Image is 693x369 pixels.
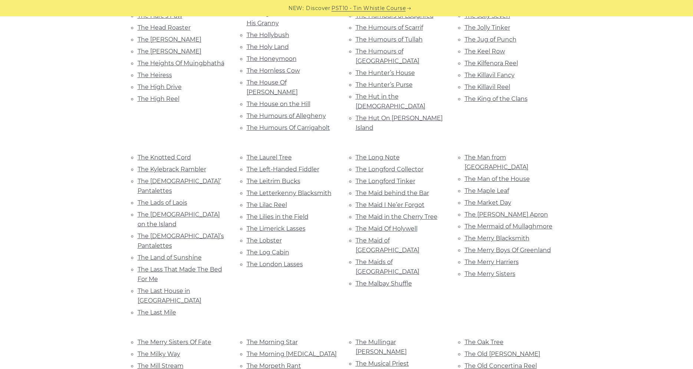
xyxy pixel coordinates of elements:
a: The Malbay Shuffle [356,280,412,287]
a: The Heiress [138,72,172,79]
a: The Mullingar [PERSON_NAME] [356,339,407,355]
a: The House on the Hill [247,101,310,108]
a: The Kylebrack Rambler [138,166,206,173]
span: Discover [306,4,330,13]
a: The Merry Harriers [465,258,519,266]
a: The High Drive [138,83,182,90]
a: The Maid I Ne’er Forgot [356,201,425,208]
a: The Maple Leaf [465,187,509,194]
a: The Humours of Scarrif [356,24,423,31]
a: The Humours Of Carrigaholt [247,124,330,131]
a: The Merry Sisters [465,270,515,277]
a: The Heights Of Muingbhathá [138,60,224,67]
a: The House Of [PERSON_NAME] [247,79,298,96]
a: The [PERSON_NAME] [138,36,201,43]
a: The [DEMOGRAPHIC_DATA]’s Pantalettes [138,233,224,249]
a: The Mermaid of Mullaghmore [465,223,552,230]
a: The Hut On [PERSON_NAME] Island [356,115,443,131]
a: The Left-Handed Fiddler [247,166,319,173]
a: The Knotted Cord [138,154,191,161]
a: The Musical Priest [356,360,409,367]
a: The Last House in [GEOGRAPHIC_DATA] [138,287,201,304]
a: PST10 - Tin Whistle Course [331,4,406,13]
a: The Maid of [GEOGRAPHIC_DATA] [356,237,419,254]
a: The Hunter’s House [356,69,415,76]
span: NEW: [288,4,304,13]
a: The Hollybush [247,32,289,39]
a: The Last Mile [138,309,176,316]
a: The Humours of Tullah [356,36,423,43]
a: The Man from [GEOGRAPHIC_DATA] [465,154,528,171]
a: The Leitrim Bucks [247,178,300,185]
a: The Lass That Made The Bed For Me [138,266,222,283]
a: The King of the Clans [465,95,528,102]
a: The Letterkenny Blacksmith [247,190,331,197]
a: The Morning Star [247,339,298,346]
a: The Milky Way [138,350,180,358]
a: The [PERSON_NAME] [138,48,201,55]
a: The Honeymoon [247,55,297,62]
a: The Jolly Tinker [465,24,510,31]
a: The Humours of Allegheny [247,112,326,119]
a: The High Reel [138,95,179,102]
a: The Laurel Tree [247,154,292,161]
a: The Merry Boys Of Greenland [465,247,551,254]
a: The Hunter’s Purse [356,81,413,88]
a: The [PERSON_NAME] Apron [465,211,548,218]
a: The London Lasses [247,261,303,268]
a: The Merry Sisters Of Fate [138,339,211,346]
a: The Head Roaster [138,24,191,31]
a: The Hut in the [DEMOGRAPHIC_DATA] [356,93,425,110]
a: The Maids of [GEOGRAPHIC_DATA] [356,258,419,275]
a: The Old [PERSON_NAME] [465,350,540,358]
a: The [DEMOGRAPHIC_DATA] on the Island [138,211,220,228]
a: The Hornless Cow [247,67,300,74]
a: The Morning [MEDICAL_DATA] [247,350,337,358]
a: The [DEMOGRAPHIC_DATA]’ Pantalettes [138,178,221,194]
a: The Maid behind the Bar [356,190,429,197]
a: The Lilac Reel [247,201,287,208]
a: The Holy Land [247,43,289,50]
a: The Longford Tinker [356,178,415,185]
a: The Merry Blacksmith [465,235,529,242]
a: The Lads of Laois [138,199,187,206]
a: The Keel Row [465,48,505,55]
a: The Kilfenora Reel [465,60,518,67]
a: The Killavil Reel [465,83,510,90]
a: The Killavil Fancy [465,72,515,79]
a: The Market Day [465,199,511,206]
a: The Jug of Punch [465,36,517,43]
a: The Oak Tree [465,339,504,346]
a: The Lilies in the Field [247,213,308,220]
a: The Man of the House [465,175,530,182]
a: The Longford Collector [356,166,423,173]
a: The Humours of [GEOGRAPHIC_DATA] [356,48,419,65]
a: The Maid Of Holywell [356,225,418,232]
a: The Maid in the Cherry Tree [356,213,438,220]
a: The Long Note [356,154,400,161]
a: The Land of Sunshine [138,254,202,261]
a: The Log Cabin [247,249,289,256]
a: The Limerick Lasses [247,225,306,232]
a: The Lobster [247,237,282,244]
